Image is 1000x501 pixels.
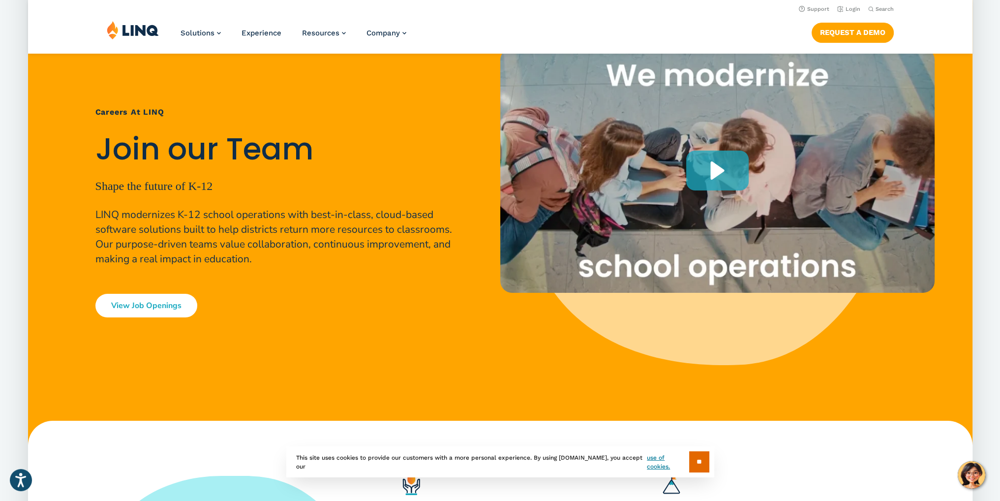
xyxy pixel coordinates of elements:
a: Resources [302,29,346,37]
h1: Careers at LINQ [95,106,461,118]
a: Company [366,29,406,37]
button: Open Search Bar [868,5,893,13]
nav: Primary Navigation [181,21,406,53]
img: LINQ | K‑12 Software [107,21,159,39]
span: Search [875,6,893,12]
h2: Join our Team [95,132,461,167]
nav: Button Navigation [811,21,893,42]
p: LINQ modernizes K-12 school operations with best-in-class, cloud-based software solutions built t... [95,207,461,266]
a: Login [837,6,860,12]
a: View Job Openings [95,294,197,317]
a: Experience [242,29,281,37]
nav: Utility Navigation [28,3,972,14]
a: Request a Demo [811,23,893,42]
button: Hello, have a question? Let’s chat. [958,461,985,489]
div: This site uses cookies to provide our customers with a more personal experience. By using [DOMAIN... [286,446,714,477]
p: Shape the future of K-12 [95,177,461,195]
a: use of cookies. [647,453,689,471]
div: Play [686,151,749,190]
a: Solutions [181,29,221,37]
span: Resources [302,29,339,37]
a: Support [798,6,829,12]
span: Solutions [181,29,214,37]
span: Company [366,29,400,37]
